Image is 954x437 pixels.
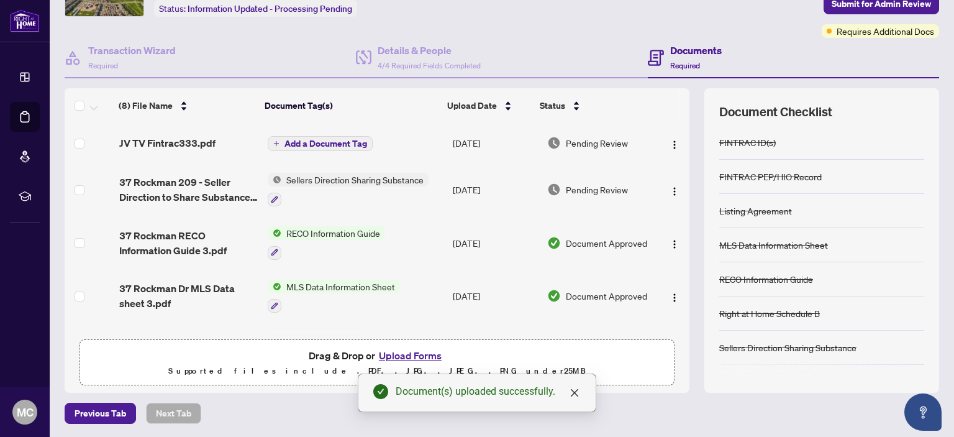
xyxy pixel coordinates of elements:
[670,186,679,196] img: Logo
[65,403,136,424] button: Previous Tab
[378,61,481,70] span: 4/4 Required Fields Completed
[75,403,126,423] span: Previous Tab
[448,323,542,376] td: [DATE]
[719,341,856,354] div: Sellers Direction Sharing Substance
[547,136,561,150] img: Document Status
[566,183,628,196] span: Pending Review
[719,238,828,252] div: MLS Data Information Sheet
[396,384,581,399] div: Document(s) uploaded successfully.
[719,272,813,286] div: RECO Information Guide
[837,24,934,38] span: Requires Additional Docs
[119,175,258,205] span: 37 Rockman 209 - Seller Direction to Share Substance of Offers 1.pdf
[665,286,684,306] button: Logo
[188,3,352,14] span: Information Updated - Processing Pending
[442,88,535,123] th: Upload Date
[119,136,216,150] span: JV TV Fintrac333.pdf
[146,403,201,424] button: Next Tab
[268,226,281,240] img: Status Icon
[566,289,647,303] span: Document Approved
[268,280,281,293] img: Status Icon
[268,136,373,151] button: Add a Document Tag
[268,280,400,313] button: Status IconMLS Data Information Sheet
[448,123,542,163] td: [DATE]
[119,228,258,258] span: 37 Rockman RECO Information Guide 3.pdf
[904,393,942,431] button: Open asap
[719,170,822,183] div: FINTRAC PEP/HIO Record
[281,280,400,293] span: MLS Data Information Sheet
[88,364,666,379] p: Supported files include .PDF, .JPG, .JPEG, .PNG under 25 MB
[447,99,497,113] span: Upload Date
[80,340,674,386] span: Drag & Drop orUpload FormsSupported files include .PDF, .JPG, .JPEG, .PNG under25MB
[10,9,40,32] img: logo
[281,333,364,346] span: Listing Agreement
[670,140,679,150] img: Logo
[719,204,792,218] div: Listing Agreement
[268,333,364,366] button: Status IconListing Agreement
[268,173,281,186] img: Status Icon
[566,236,647,250] span: Document Approved
[670,293,679,303] img: Logo
[448,163,542,216] td: [DATE]
[547,236,561,250] img: Document Status
[665,133,684,153] button: Logo
[268,136,373,152] button: Add a Document Tag
[273,140,279,147] span: plus
[88,61,118,70] span: Required
[719,103,832,121] span: Document Checklist
[119,99,173,113] span: (8) File Name
[309,347,445,364] span: Drag & Drop or
[375,347,445,364] button: Upload Forms
[570,388,579,398] span: close
[566,136,628,150] span: Pending Review
[448,216,542,270] td: [DATE]
[665,180,684,200] button: Logo
[670,61,700,70] span: Required
[268,226,385,260] button: Status IconRECO Information Guide
[540,99,565,113] span: Status
[670,239,679,249] img: Logo
[373,384,388,399] span: check-circle
[260,88,442,123] th: Document Tag(s)
[119,281,258,311] span: 37 Rockman Dr MLS Data sheet 3.pdf
[719,306,820,320] div: Right at Home Schedule B
[378,43,481,58] h4: Details & People
[268,333,281,346] img: Status Icon
[114,88,260,123] th: (8) File Name
[535,88,648,123] th: Status
[568,386,581,400] a: Close
[88,43,176,58] h4: Transaction Wizard
[281,173,429,186] span: Sellers Direction Sharing Substance
[670,43,722,58] h4: Documents
[268,173,429,206] button: Status IconSellers Direction Sharing Substance
[547,289,561,303] img: Document Status
[665,233,684,253] button: Logo
[448,270,542,323] td: [DATE]
[281,226,385,240] span: RECO Information Guide
[719,136,776,149] div: FINTRAC ID(s)
[17,403,34,421] span: MC
[547,183,561,196] img: Document Status
[284,139,367,148] span: Add a Document Tag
